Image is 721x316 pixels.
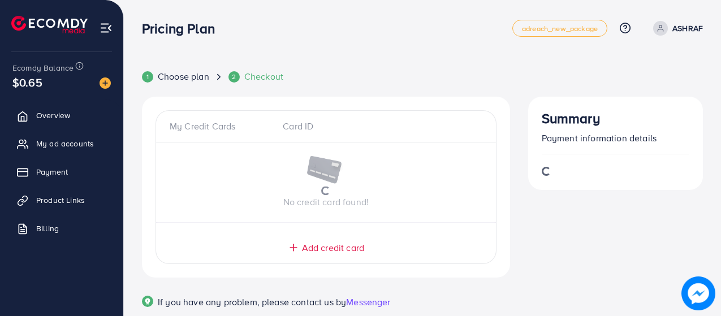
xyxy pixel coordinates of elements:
[8,189,115,211] a: Product Links
[542,110,689,127] h3: Summary
[100,21,113,34] img: menu
[142,296,153,307] img: Popup guide
[36,110,70,121] span: Overview
[12,74,42,90] span: $0.65
[8,161,115,183] a: Payment
[100,77,111,89] img: image
[346,296,390,308] span: Messenger
[8,104,115,127] a: Overview
[302,241,364,254] span: Add credit card
[649,21,703,36] a: ASHRAF
[512,20,607,37] a: adreach_new_package
[672,21,703,35] p: ASHRAF
[158,296,346,308] span: If you have any problem, please contact us by
[170,120,274,133] div: My Credit Cards
[244,70,283,83] span: Checkout
[36,166,68,178] span: Payment
[36,194,85,206] span: Product Links
[8,217,115,240] a: Billing
[522,25,598,32] span: adreach_new_package
[228,71,240,83] div: 2
[142,20,224,37] h3: Pricing Plan
[681,276,715,310] img: image
[12,62,74,73] span: Ecomdy Balance
[11,16,88,33] img: logo
[274,120,378,133] div: Card ID
[36,138,94,149] span: My ad accounts
[158,70,209,83] span: Choose plan
[36,223,59,234] span: Billing
[142,71,153,83] div: 1
[8,132,115,155] a: My ad accounts
[542,131,689,145] p: Payment information details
